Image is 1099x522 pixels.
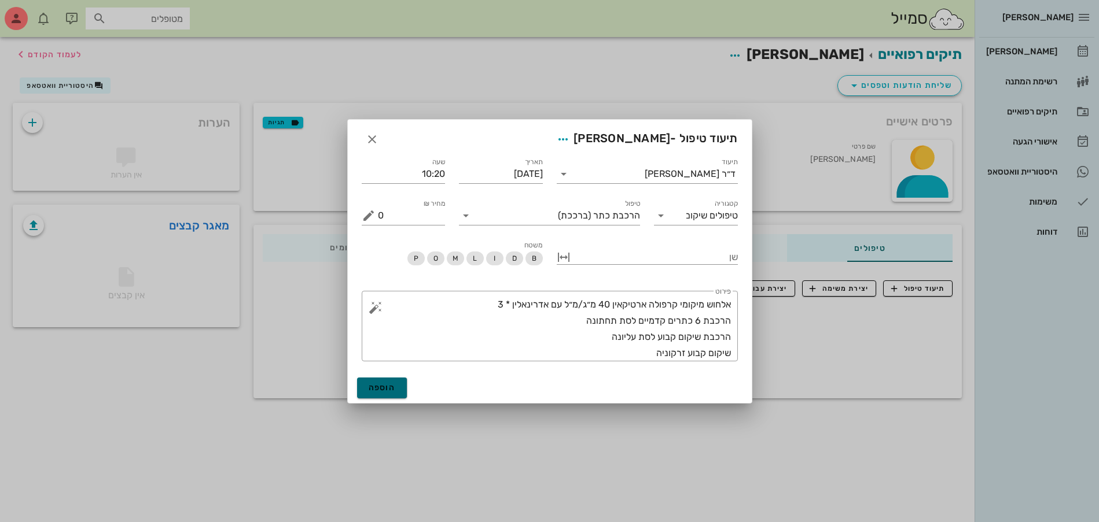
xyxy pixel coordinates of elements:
span: תיעוד טיפול - [553,129,738,150]
label: תאריך [524,158,543,166]
label: פירוט [715,287,731,296]
span: B [531,251,536,265]
span: D [512,251,516,265]
span: [PERSON_NAME] [574,131,670,145]
span: P [413,251,418,265]
label: שעה [432,158,446,166]
div: תיעודד״ר [PERSON_NAME] [557,165,738,183]
span: (ברככת) [558,210,591,221]
button: מחיר ₪ appended action [362,209,376,223]
span: משטח [524,241,542,249]
label: תיעוד [722,158,738,166]
label: טיפול [625,199,640,208]
span: הרכבת כתר [593,210,640,221]
span: L [473,251,477,265]
button: הוספה [357,377,407,398]
span: O [433,251,438,265]
label: קטגוריה [714,199,738,208]
span: I [494,251,495,265]
span: M [452,251,458,265]
span: הוספה [369,383,396,393]
div: ד״ר [PERSON_NAME] [645,169,736,179]
label: מחיר ₪ [424,199,446,208]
